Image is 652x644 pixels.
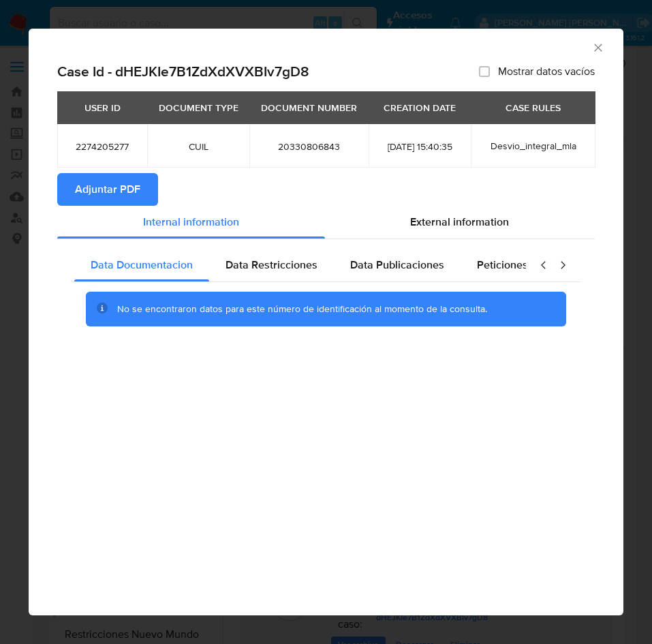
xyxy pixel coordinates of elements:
span: CUIL [164,140,233,153]
span: Data Documentacion [91,257,193,273]
span: 20330806843 [266,140,352,153]
span: Adjuntar PDF [75,174,140,204]
h2: Case Id - dHEJKIe7B1ZdXdXVXBIv7gD8 [57,63,309,80]
input: Mostrar datos vacíos [479,66,490,77]
span: Internal information [143,214,239,230]
span: [DATE] 15:40:35 [385,140,454,153]
span: Data Publicaciones [350,257,444,273]
div: closure-recommendation-modal [29,29,623,615]
div: Detailed info [57,206,595,239]
span: Mostrar datos vacíos [498,65,595,78]
span: 2274205277 [74,140,131,153]
div: CASE RULES [497,96,569,119]
button: Cerrar ventana [591,41,604,53]
div: DOCUMENT TYPE [151,96,247,119]
div: USER ID [76,96,129,119]
div: DOCUMENT NUMBER [253,96,365,119]
span: Desvio_integral_mla [491,139,576,153]
div: CREATION DATE [375,96,464,119]
span: Data Restricciones [226,257,317,273]
span: No se encontraron datos para este número de identificación al momento de la consulta. [117,302,487,316]
span: External information [410,214,509,230]
span: Peticiones Secundarias [477,257,592,273]
button: Adjuntar PDF [57,173,158,206]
